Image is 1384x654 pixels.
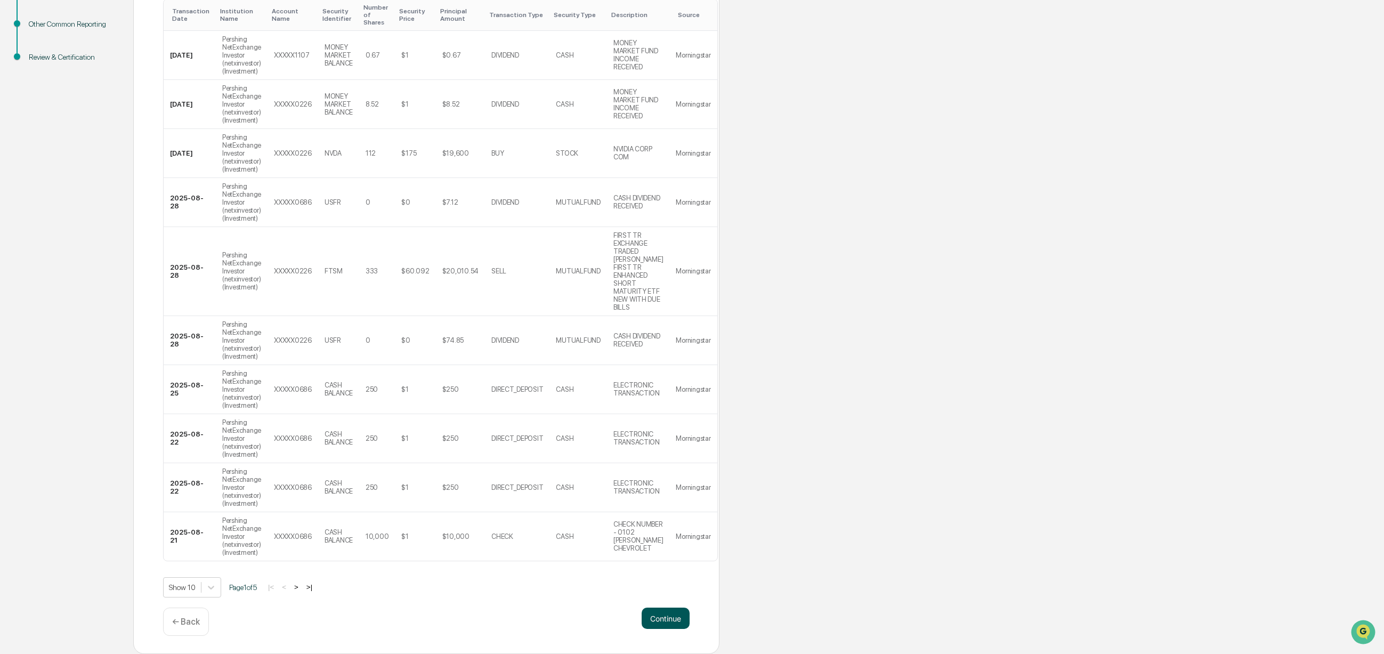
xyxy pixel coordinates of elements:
[11,22,194,39] p: How can we help?
[164,227,216,316] td: 2025-08-28
[489,11,545,19] div: Toggle SortBy
[94,145,116,154] span: [DATE]
[164,178,216,227] td: 2025-08-28
[172,7,212,22] div: Toggle SortBy
[268,227,318,316] td: XXXXX0226
[556,385,573,393] div: CASH
[325,43,353,67] div: MONEY MARKET BALANCE
[401,532,408,540] div: $1
[401,198,410,206] div: $0
[366,434,378,442] div: 250
[21,209,67,220] span: Data Lookup
[613,194,663,210] div: CASH DIVIDEND RECEIVED
[556,532,573,540] div: CASH
[442,483,459,491] div: $250
[669,512,717,561] td: Morningstar
[366,149,376,157] div: 112
[222,35,261,75] div: Pershing NetExchange Investor (netxinvestor) (Investment)
[491,385,543,393] div: DIRECT_DEPOSIT
[73,185,136,204] a: 🗄️Attestations
[222,182,261,222] div: Pershing NetExchange Investor (netxinvestor) (Investment)
[265,583,277,592] button: |<
[669,316,717,365] td: Morningstar
[401,483,408,491] div: $1
[556,267,600,275] div: MUTUALFUND
[613,479,663,495] div: ELECTRONIC TRANSACTION
[322,7,355,22] div: Toggle SortBy
[491,267,506,275] div: SELL
[556,336,600,344] div: MUTUALFUND
[491,483,543,491] div: DIRECT_DEPOSIT
[268,414,318,463] td: XXXXX0686
[442,532,470,540] div: $10,000
[554,11,602,19] div: Toggle SortBy
[229,583,257,592] span: Page 1 of 5
[222,320,261,360] div: Pershing NetExchange Investor (netxinvestor) (Investment)
[222,251,261,291] div: Pershing NetExchange Investor (netxinvestor) (Investment)
[491,100,519,108] div: DIVIDEND
[613,381,663,397] div: ELECTRONIC TRANSACTION
[669,129,717,178] td: Morningstar
[268,316,318,365] td: XXXXX0226
[164,512,216,561] td: 2025-08-21
[325,528,353,544] div: CASH BALANCE
[325,198,341,206] div: USFR
[268,365,318,414] td: XXXXX0686
[366,483,378,491] div: 250
[325,479,353,495] div: CASH BALANCE
[21,189,69,200] span: Preclearance
[11,135,28,152] img: Debra Floyd
[613,332,663,348] div: CASH DIVIDEND RECEIVED
[366,51,380,59] div: 0.67
[556,149,578,157] div: STOCK
[442,51,461,59] div: $0.67
[22,82,42,101] img: 6558925923028_b42adfe598fdc8269267_72.jpg
[556,434,573,442] div: CASH
[401,149,416,157] div: $175
[399,7,431,22] div: Toggle SortBy
[669,178,717,227] td: Morningstar
[48,92,147,101] div: We're available if you need us!
[401,336,410,344] div: $0
[442,198,458,206] div: $7.12
[442,149,469,157] div: $19,600
[181,85,194,98] button: Start new chat
[164,31,216,80] td: [DATE]
[272,7,314,22] div: Toggle SortBy
[442,434,459,442] div: $250
[401,51,408,59] div: $1
[669,80,717,129] td: Morningstar
[172,617,200,627] p: ← Back
[556,483,573,491] div: CASH
[303,583,315,592] button: >|
[222,84,261,124] div: Pershing NetExchange Investor (netxinvestor) (Investment)
[556,100,573,108] div: CASH
[325,381,353,397] div: CASH BALANCE
[613,430,663,446] div: ELECTRONIC TRANSACTION
[366,100,379,108] div: 8.52
[613,231,663,311] div: FIRST TR EXCHANGE TRADED [PERSON_NAME] FIRST TR ENHANCED SHORT MATURITY ETF NEW WITH DUE BILLS
[222,418,261,458] div: Pershing NetExchange Investor (netxinvestor) (Investment)
[442,336,464,344] div: $74.85
[222,133,261,173] div: Pershing NetExchange Investor (netxinvestor) (Investment)
[325,430,353,446] div: CASH BALANCE
[75,235,129,244] a: Powered byPylon
[491,434,543,442] div: DIRECT_DEPOSIT
[11,211,19,219] div: 🔎
[366,385,378,393] div: 250
[164,316,216,365] td: 2025-08-28
[613,145,663,161] div: NVIDIA CORP COM
[556,198,600,206] div: MUTUALFUND
[268,512,318,561] td: XXXXX0686
[669,365,717,414] td: Morningstar
[33,145,86,154] span: [PERSON_NAME]
[11,118,71,127] div: Past conversations
[164,463,216,512] td: 2025-08-22
[268,178,318,227] td: XXXXX0686
[363,4,391,26] div: Toggle SortBy
[401,434,408,442] div: $1
[556,51,573,59] div: CASH
[29,52,116,63] div: Review & Certification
